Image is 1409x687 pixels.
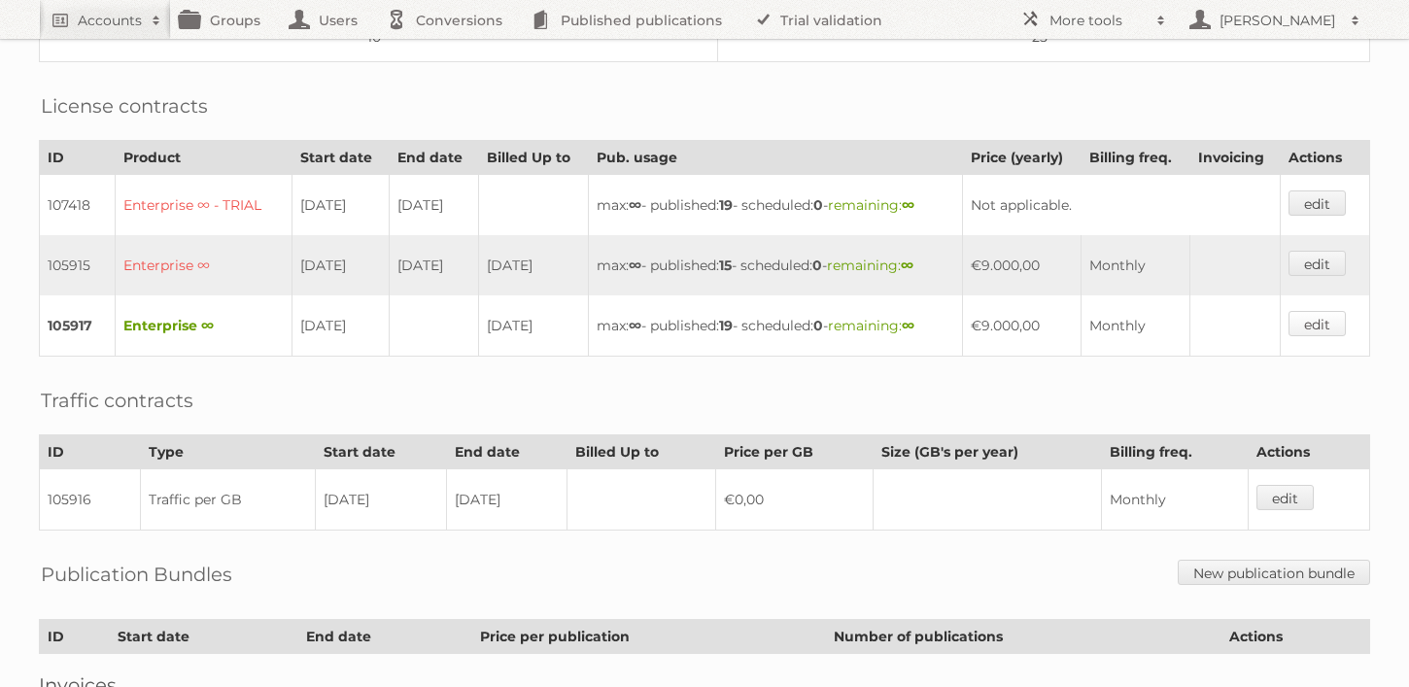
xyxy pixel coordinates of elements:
th: Start date [315,435,446,469]
td: 105916 [40,469,141,531]
td: max: - published: - scheduled: - [588,175,962,236]
td: max: - published: - scheduled: - [588,295,962,357]
strong: ∞ [629,257,641,274]
td: Not applicable. [962,175,1280,236]
td: [DATE] [446,469,567,531]
h2: [PERSON_NAME] [1215,11,1341,30]
strong: 0 [813,317,823,334]
h2: Traffic contracts [41,386,193,415]
td: Enterprise ∞ - TRIAL [115,175,292,236]
span: remaining: [828,196,914,214]
td: [DATE] [292,175,390,236]
h2: Accounts [78,11,142,30]
th: End date [446,435,567,469]
strong: ∞ [901,257,913,274]
td: [DATE] [292,235,390,295]
th: Type [140,435,315,469]
strong: ∞ [902,196,914,214]
strong: ∞ [629,317,641,334]
th: Billed Up to [478,141,588,175]
th: Number of publications [826,620,1221,654]
a: edit [1289,311,1346,336]
td: [DATE] [315,469,446,531]
th: Billing freq. [1082,141,1190,175]
th: Price (yearly) [962,141,1082,175]
td: Enterprise ∞ [115,235,292,295]
strong: 19 [719,317,733,334]
th: ID [40,620,110,654]
strong: ∞ [629,196,641,214]
th: Size (GB's per year) [874,435,1102,469]
th: End date [390,141,479,175]
h2: More tools [1049,11,1147,30]
th: Product [115,141,292,175]
td: [DATE] [478,235,588,295]
td: Monthly [1101,469,1248,531]
th: Invoicing [1190,141,1281,175]
td: 105915 [40,235,116,295]
th: Billed Up to [567,435,716,469]
td: Traffic per GB [140,469,315,531]
td: 105917 [40,295,116,357]
td: Monthly [1082,235,1190,295]
td: [DATE] [292,295,390,357]
td: €9.000,00 [962,295,1082,357]
th: Start date [292,141,390,175]
h2: License contracts [41,91,208,120]
td: [DATE] [478,295,588,357]
td: €9.000,00 [962,235,1082,295]
td: max: - published: - scheduled: - [588,235,962,295]
th: Pub. usage [588,141,962,175]
th: Price per GB [716,435,874,469]
th: ID [40,141,116,175]
td: €0,00 [716,469,874,531]
h2: Publication Bundles [41,560,232,589]
span: remaining: [828,317,914,334]
strong: 0 [813,196,823,214]
a: edit [1256,485,1314,510]
th: ID [40,435,141,469]
strong: 15 [719,257,732,274]
strong: 19 [719,196,733,214]
th: Price per publication [471,620,825,654]
th: Start date [110,620,298,654]
th: Actions [1281,141,1370,175]
a: New publication bundle [1178,560,1370,585]
th: End date [298,620,472,654]
td: [DATE] [390,235,479,295]
th: Actions [1249,435,1370,469]
a: edit [1289,190,1346,216]
strong: 0 [812,257,822,274]
td: Monthly [1082,295,1190,357]
th: Actions [1220,620,1369,654]
th: Billing freq. [1101,435,1248,469]
span: remaining: [827,257,913,274]
td: Enterprise ∞ [115,295,292,357]
td: [DATE] [390,175,479,236]
td: 107418 [40,175,116,236]
strong: ∞ [902,317,914,334]
a: edit [1289,251,1346,276]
